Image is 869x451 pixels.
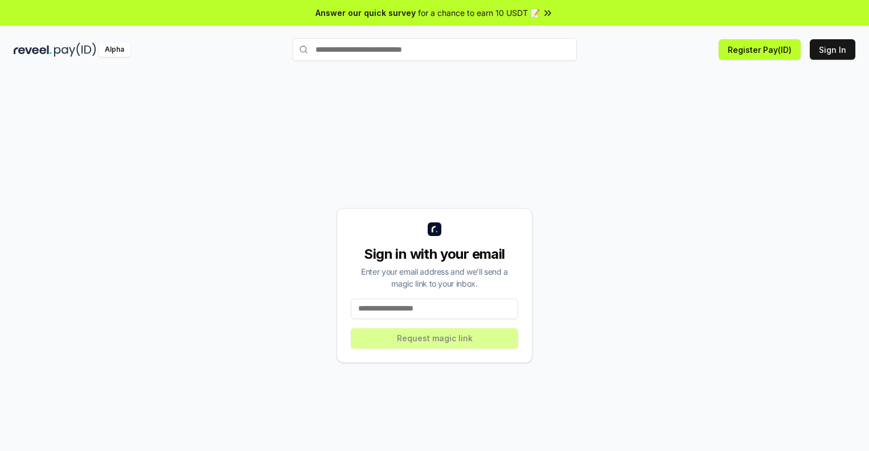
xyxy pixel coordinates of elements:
button: Register Pay(ID) [719,39,801,60]
img: reveel_dark [14,43,52,57]
span: Answer our quick survey [315,7,416,19]
img: pay_id [54,43,96,57]
img: logo_small [428,222,441,236]
div: Enter your email address and we’ll send a magic link to your inbox. [351,266,518,289]
button: Sign In [810,39,855,60]
span: for a chance to earn 10 USDT 📝 [418,7,540,19]
div: Alpha [99,43,130,57]
div: Sign in with your email [351,245,518,263]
